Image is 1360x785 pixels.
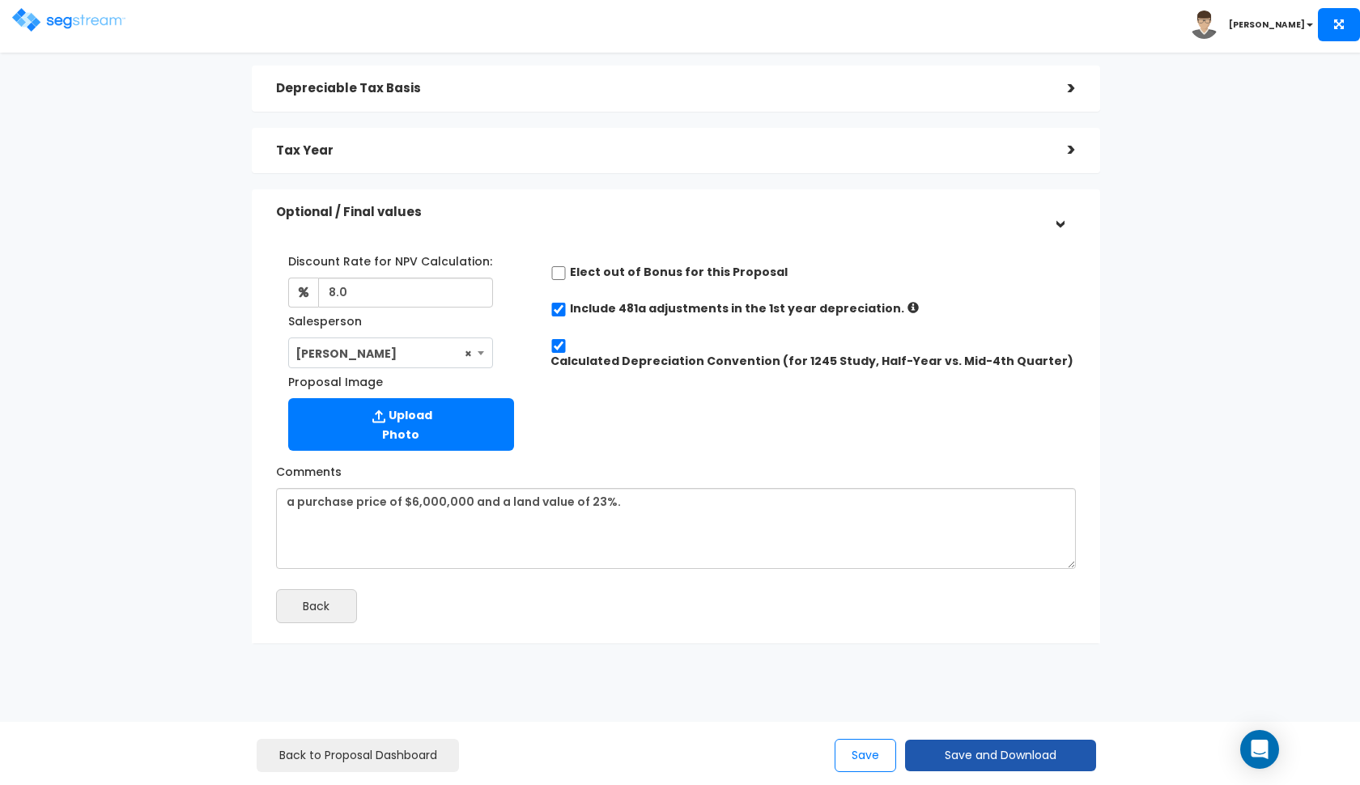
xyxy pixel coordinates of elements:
button: Save and Download [905,740,1096,771]
div: > [1043,76,1076,101]
label: Elect out of Bonus for this Proposal [570,264,788,280]
button: Save [835,739,896,772]
span: Zack Driscoll [289,338,493,369]
img: avatar.png [1190,11,1218,39]
span: × [465,338,472,369]
label: Upload Photo [288,398,514,451]
div: > [1047,197,1072,229]
div: Open Intercom Messenger [1240,730,1279,769]
button: Back [276,589,357,623]
span: Zack Driscoll [288,337,494,368]
label: Comments [276,458,342,480]
b: [PERSON_NAME] [1229,19,1305,31]
h5: Tax Year [276,144,1043,158]
label: Include 481a adjustments in the 1st year depreciation. [570,300,904,316]
img: Upload Icon [369,406,389,426]
div: > [1043,138,1076,163]
img: logo.png [12,8,125,32]
a: Back to Proposal Dashboard [257,739,459,772]
h5: Depreciable Tax Basis [276,82,1043,95]
h5: Optional / Final values [276,206,1043,219]
label: Salesperson [288,308,362,329]
label: Calculated Depreciation Convention (for 1245 Study, Half-Year vs. Mid-4th Quarter) [550,353,1073,369]
i: If checked: Increased depreciation = Aggregated Post-Study (up to Tax Year) – Prior Accumulated D... [907,302,919,313]
textarea: a purchase price of $6,000,000 and a land value of 23%. [276,488,1076,569]
label: Proposal Image [288,368,383,390]
label: Discount Rate for NPV Calculation: [288,248,492,269]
